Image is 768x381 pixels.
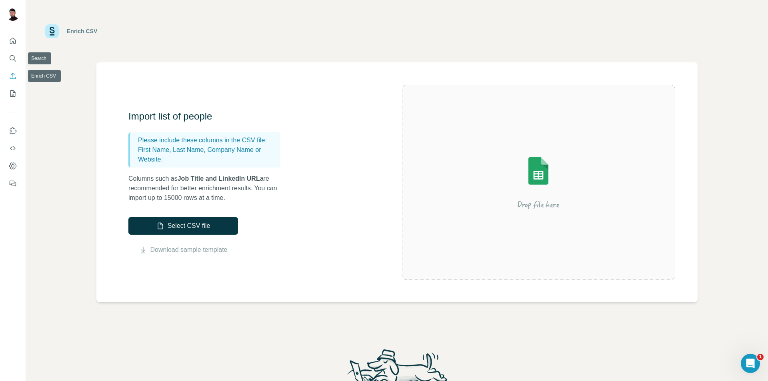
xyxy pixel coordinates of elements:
div: Enrich CSV [67,27,97,35]
button: Use Surfe on LinkedIn [6,124,19,138]
span: 1 [757,354,764,360]
img: Surfe Illustration - Drop file here or select below [466,134,610,230]
h3: Import list of people [128,110,288,123]
a: Download sample template [150,245,228,255]
button: Use Surfe API [6,141,19,156]
img: Surfe Logo [45,24,59,38]
button: Enrich CSV [6,69,19,83]
button: Dashboard [6,159,19,173]
button: My lists [6,86,19,101]
p: First Name, Last Name, Company Name or Website. [138,145,277,164]
button: Search [6,51,19,66]
p: Please include these columns in the CSV file: [138,136,277,145]
button: Feedback [6,176,19,191]
span: Job Title and LinkedIn URL [178,175,260,182]
p: Columns such as are recommended for better enrichment results. You can import up to 15000 rows at... [128,174,288,203]
iframe: Intercom live chat [741,354,760,373]
button: Quick start [6,34,19,48]
button: Select CSV file [128,217,238,235]
button: Download sample template [128,245,238,255]
img: Avatar [6,8,19,21]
